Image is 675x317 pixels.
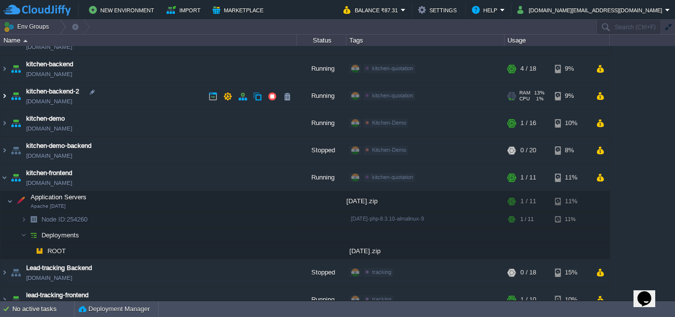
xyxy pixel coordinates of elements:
div: 0 / 20 [520,137,536,164]
a: [DOMAIN_NAME] [26,179,72,188]
a: kitchen-frontend [26,169,72,179]
img: AMDAwAAAACH5BAEAAAAALAAAAAABAAEAAAICRAEAOw== [9,83,23,110]
div: 0 / 18 [520,260,536,286]
span: tracking [372,297,391,303]
button: [DOMAIN_NAME][EMAIL_ADDRESS][DOMAIN_NAME] [517,4,665,16]
a: [DOMAIN_NAME] [26,70,72,80]
img: AMDAwAAAACH5BAEAAAAALAAAAAABAAEAAAICRAEAOw== [0,260,8,286]
img: AMDAwAAAACH5BAEAAAAALAAAAAABAAEAAAICRAEAOw== [9,165,23,191]
div: [DATE].zip [346,192,505,212]
img: AMDAwAAAACH5BAEAAAAALAAAAAABAAEAAAICRAEAOw== [9,260,23,286]
div: Running [297,287,346,314]
button: Env Groups [3,20,52,34]
img: AMDAwAAAACH5BAEAAAAALAAAAAABAAEAAAICRAEAOw== [9,137,23,164]
span: Apache [DATE] [31,204,66,210]
img: AMDAwAAAACH5BAEAAAAALAAAAAABAAEAAAICRAEAOw== [9,287,23,314]
img: AMDAwAAAACH5BAEAAAAALAAAAAABAAEAAAICRAEAOw== [21,212,27,227]
span: Node ID: [42,216,67,224]
a: Lead-tracking Backend [26,264,92,273]
a: [DOMAIN_NAME] [26,43,72,52]
img: AMDAwAAAACH5BAEAAAAALAAAAAABAAEAAAICRAEAOw== [27,212,41,227]
img: AMDAwAAAACH5BAEAAAAALAAAAAABAAEAAAICRAEAOw== [0,56,8,83]
div: Name [1,35,296,46]
span: tracking [372,270,391,275]
div: 1 / 11 [520,212,534,227]
img: AMDAwAAAACH5BAEAAAAALAAAAAABAAEAAAICRAEAOw== [27,244,33,259]
span: kitchen-quotation [372,175,413,181]
img: AMDAwAAAACH5BAEAAAAALAAAAAABAAEAAAICRAEAOw== [23,40,28,42]
a: Deployments [41,231,81,240]
a: kitchen-backend [26,60,73,70]
div: 11% [555,165,587,191]
a: ROOT [46,247,67,256]
a: [DOMAIN_NAME] [26,124,72,134]
div: Running [297,56,346,83]
img: AMDAwAAAACH5BAEAAAAALAAAAAABAAEAAAICRAEAOw== [9,56,23,83]
button: New Environment [89,4,157,16]
div: 10% [555,110,587,137]
a: [DOMAIN_NAME] [26,273,72,283]
img: AMDAwAAAACH5BAEAAAAALAAAAAABAAEAAAICRAEAOw== [13,192,27,212]
span: kitchen-quotation [372,66,413,72]
a: lead-tracking-frontend [26,291,88,301]
iframe: chat widget [633,277,665,307]
div: 1 / 11 [520,192,536,212]
button: Marketplace [212,4,266,16]
div: 9% [555,56,587,83]
img: AMDAwAAAACH5BAEAAAAALAAAAAABAAEAAAICRAEAOw== [0,83,8,110]
div: 4 / 18 [520,56,536,83]
button: Import [167,4,204,16]
span: RAM [519,91,530,96]
button: Settings [418,4,460,16]
img: AMDAwAAAACH5BAEAAAAALAAAAAABAAEAAAICRAEAOw== [0,287,8,314]
button: Balance ₹87.31 [343,4,401,16]
div: Running [297,165,346,191]
div: 1 / 16 [520,110,536,137]
div: Running [297,110,346,137]
div: 1 / 10 [520,287,536,314]
div: 10% [555,287,587,314]
div: 11% [555,212,587,227]
div: Tags [347,35,504,46]
a: [DOMAIN_NAME] [26,151,72,161]
div: Stopped [297,260,346,286]
span: kitchen-quotation [372,93,413,99]
a: kitchen-demo [26,114,65,124]
button: Help [472,4,500,16]
span: Kitchen-Demo [372,147,406,153]
img: AMDAwAAAACH5BAEAAAAALAAAAAABAAEAAAICRAEAOw== [27,228,41,243]
div: Usage [505,35,609,46]
a: [DOMAIN_NAME] [26,97,72,107]
div: [DATE].zip [346,244,505,259]
img: CloudJiffy [3,4,71,16]
img: AMDAwAAAACH5BAEAAAAALAAAAAABAAEAAAICRAEAOw== [7,192,13,212]
div: 1 / 11 [520,165,536,191]
span: [DATE]-php-8.3.10-almalinux-9 [351,216,424,222]
div: No active tasks [12,301,74,317]
div: Status [297,35,346,46]
a: Application ServersApache [DATE] [30,194,88,201]
div: Stopped [297,137,346,164]
span: Application Servers [30,193,88,202]
span: Kitchen-Demo [372,120,406,126]
img: AMDAwAAAACH5BAEAAAAALAAAAAABAAEAAAICRAEAOw== [0,137,8,164]
span: 13% [534,91,545,96]
img: AMDAwAAAACH5BAEAAAAALAAAAAABAAEAAAICRAEAOw== [21,228,27,243]
div: 9% [555,83,587,110]
div: Running [297,83,346,110]
a: Node ID:254260 [41,216,89,224]
span: 254260 [41,216,89,224]
a: kitchen-demo-backend [26,141,91,151]
div: 15% [555,260,587,286]
span: kitchen-backend-2 [26,87,79,97]
div: 8% [555,137,587,164]
span: CPU [519,96,530,102]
